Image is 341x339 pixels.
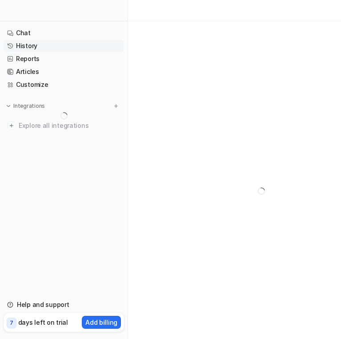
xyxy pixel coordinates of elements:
[4,298,124,311] a: Help and support
[4,40,124,52] a: History
[4,53,124,65] a: Reports
[4,65,124,78] a: Articles
[82,316,121,329] button: Add billing
[4,119,124,132] a: Explore all integrations
[19,118,120,133] span: Explore all integrations
[113,103,119,109] img: menu_add.svg
[18,318,68,327] p: days left on trial
[4,78,124,91] a: Customize
[13,102,45,110] p: Integrations
[10,319,13,327] p: 7
[4,27,124,39] a: Chat
[5,103,12,109] img: expand menu
[4,102,48,110] button: Integrations
[7,121,16,130] img: explore all integrations
[85,318,117,327] p: Add billing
